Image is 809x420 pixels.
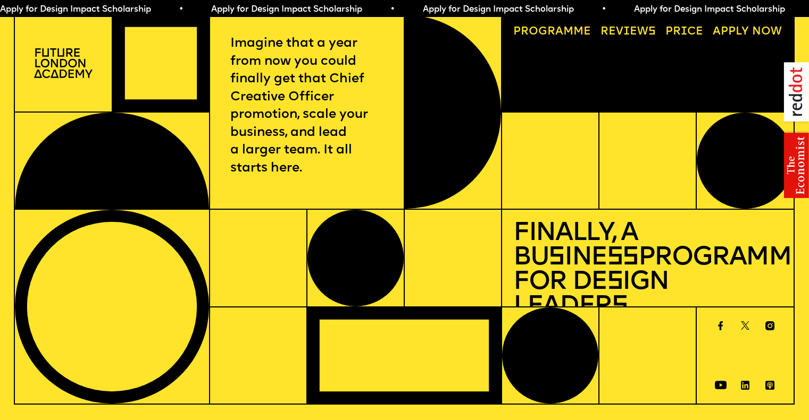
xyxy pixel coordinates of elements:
[607,245,638,271] span: ss
[555,26,563,37] span: a
[660,21,709,43] a: Price
[179,5,184,14] span: •
[390,5,395,14] span: •
[513,221,782,320] h1: Finally, a Bu ine Programme for De ign Leader
[601,5,606,14] span: •
[230,35,383,177] p: Imagine that a year from now you could finally get that Chief Creative Officer promotion, scale y...
[607,269,623,295] span: s
[508,21,597,43] a: Programme
[612,294,628,320] span: s
[713,26,721,37] span: A
[595,21,662,43] a: Reviews
[548,245,564,271] span: s
[707,21,788,43] a: Apply now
